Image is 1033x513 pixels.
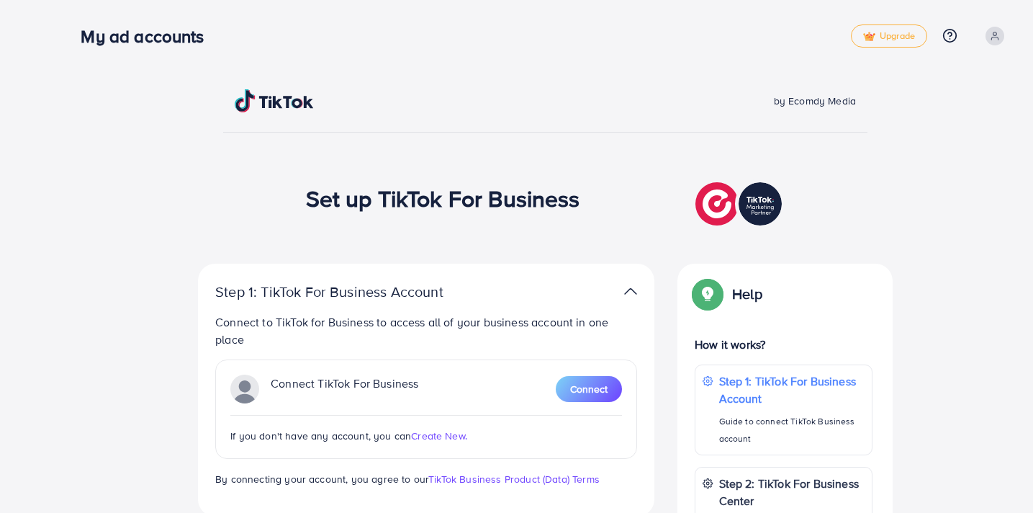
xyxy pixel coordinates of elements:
[235,89,314,112] img: TikTok
[719,373,865,407] p: Step 1: TikTok For Business Account
[863,31,915,42] span: Upgrade
[719,475,865,509] p: Step 2: TikTok For Business Center
[719,413,865,447] p: Guide to connect TikTok Business account
[624,281,637,302] img: TikTok partner
[306,184,580,212] h1: Set up TikTok For Business
[851,24,927,48] a: tickUpgrade
[695,281,721,307] img: Popup guide
[774,94,856,108] span: by Ecomdy Media
[863,32,875,42] img: tick
[215,283,489,300] p: Step 1: TikTok For Business Account
[695,336,872,353] p: How it works?
[732,285,762,303] p: Help
[695,179,785,229] img: TikTok partner
[81,26,215,47] h3: My ad accounts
